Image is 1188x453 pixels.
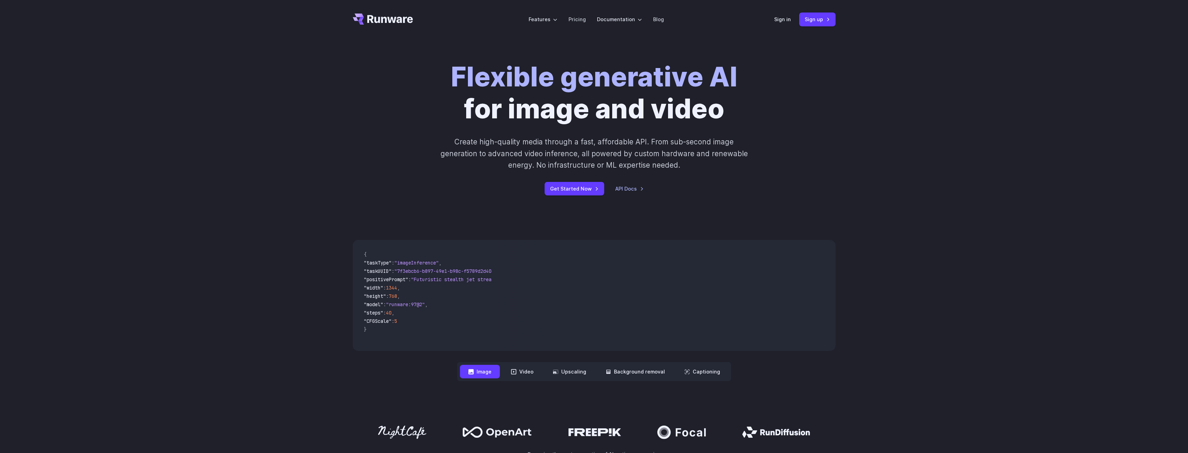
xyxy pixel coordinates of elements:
button: Video [503,365,542,378]
span: , [392,310,394,316]
a: API Docs [615,185,644,193]
span: "taskType" [364,260,392,266]
a: Pricing [569,15,586,23]
span: "runware:97@2" [386,301,425,308]
span: 40 [386,310,392,316]
label: Documentation [597,15,642,23]
span: , [397,285,400,291]
span: } [364,326,367,333]
a: Get Started Now [545,182,604,195]
span: 5 [394,318,397,324]
span: "7f3ebcb6-b897-49e1-b98c-f5789d2d40d7" [394,268,500,274]
span: : [392,260,394,266]
span: "steps" [364,310,383,316]
label: Features [529,15,557,23]
span: { [364,251,367,258]
span: : [392,318,394,324]
span: : [408,276,411,283]
p: Create high-quality media through a fast, affordable API. From sub-second image generation to adv... [439,136,749,171]
span: "Futuristic stealth jet streaking through a neon-lit cityscape with glowing purple exhaust" [411,276,664,283]
span: "positivePrompt" [364,276,408,283]
span: : [386,293,389,299]
a: Go to / [353,14,413,25]
span: 768 [389,293,397,299]
strong: Flexible generative AI [451,61,737,93]
span: , [425,301,428,308]
span: 1344 [386,285,397,291]
button: Upscaling [545,365,595,378]
span: : [392,268,394,274]
a: Sign in [774,15,791,23]
a: Sign up [799,12,836,26]
span: , [439,260,442,266]
button: Background removal [597,365,673,378]
span: "width" [364,285,383,291]
span: : [383,285,386,291]
button: Image [460,365,500,378]
span: "model" [364,301,383,308]
span: "imageInference" [394,260,439,266]
span: , [397,293,400,299]
span: "CFGScale" [364,318,392,324]
button: Captioning [676,365,728,378]
span: : [383,301,386,308]
span: : [383,310,386,316]
a: Blog [653,15,664,23]
span: "height" [364,293,386,299]
span: "taskUUID" [364,268,392,274]
h1: for image and video [451,61,737,125]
